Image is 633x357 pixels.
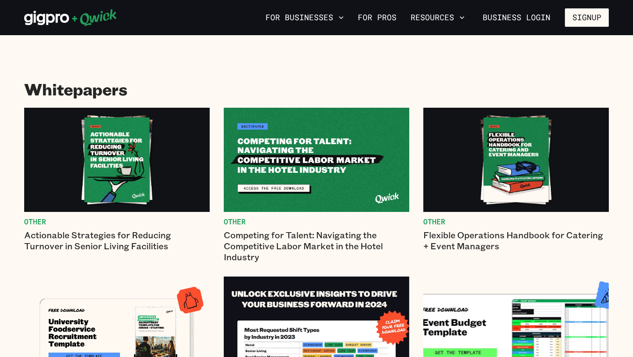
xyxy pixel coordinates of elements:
span: Other [423,217,609,226]
a: OtherCompeting for Talent: Navigating the Competitive Labor Market in the Hotel Industry [224,108,409,262]
a: OtherFlexible Operations Handbook for Catering + Event Managers [423,108,609,262]
a: Business Login [475,8,558,27]
img: Competing for Talent: Navigating the Competitive Labor Market in the Hotel Industry [224,108,409,212]
button: Signup [565,8,609,27]
button: For Businesses [262,10,347,25]
p: Competing for Talent: Navigating the Competitive Labor Market in the Hotel Industry [224,229,409,262]
span: Other [24,217,210,226]
p: Actionable Strategies for Reducing Turnover in Senior Living Facilities [24,229,210,251]
h1: Whitepapers [24,79,609,99]
a: For Pros [354,10,400,25]
img: Flexible Operations Handbook for Catering + Event Managers [423,108,609,212]
a: OtherActionable Strategies for Reducing Turnover in Senior Living Facilities [24,108,210,262]
button: Resources [407,10,468,25]
p: Flexible Operations Handbook for Catering + Event Managers [423,229,609,251]
span: Other [224,217,409,226]
img: Actionable Strategies for Reducing Turnover in Senior Living Facilities [24,108,210,212]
